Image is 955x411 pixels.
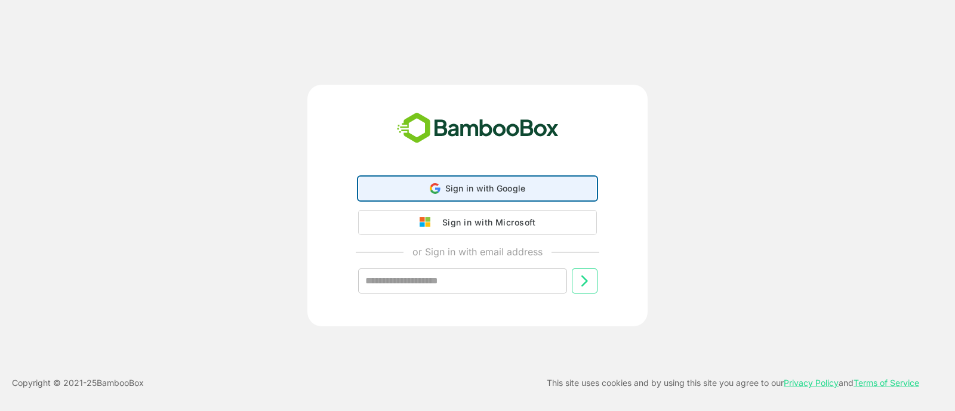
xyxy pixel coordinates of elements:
span: Sign in with Google [445,183,526,193]
p: This site uses cookies and by using this site you agree to our and [547,376,919,390]
p: or Sign in with email address [412,245,543,259]
a: Privacy Policy [784,378,839,388]
img: bamboobox [390,109,565,148]
div: Sign in with Google [358,177,597,200]
button: Sign in with Microsoft [358,210,597,235]
div: Sign in with Microsoft [436,215,535,230]
a: Terms of Service [854,378,919,388]
p: Copyright © 2021- 25 BambooBox [12,376,144,390]
img: google [420,217,436,228]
